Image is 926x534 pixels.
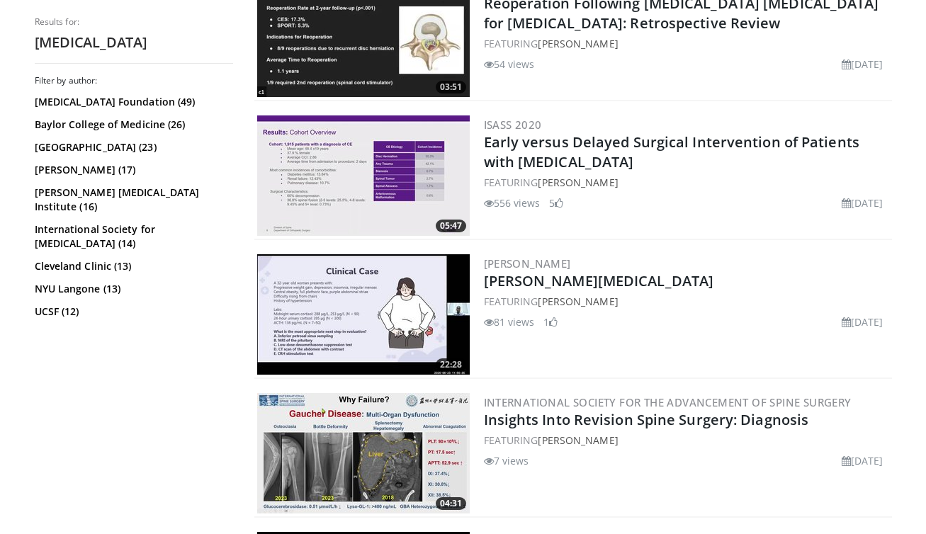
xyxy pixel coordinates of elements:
[538,176,618,189] a: [PERSON_NAME]
[484,57,535,72] li: 54 views
[35,222,230,251] a: International Society for [MEDICAL_DATA] (14)
[484,294,889,309] div: FEATURING
[842,453,883,468] li: [DATE]
[436,81,466,93] span: 03:51
[35,305,230,319] a: UCSF (12)
[35,75,233,86] h3: Filter by author:
[257,254,470,375] a: 22:28
[35,259,230,273] a: Cleveland Clinic (13)
[35,140,230,154] a: [GEOGRAPHIC_DATA] (23)
[35,33,233,52] h2: [MEDICAL_DATA]
[538,295,618,308] a: [PERSON_NAME]
[484,395,852,409] a: International Society for the Advancement of Spine Surgery
[538,433,618,447] a: [PERSON_NAME]
[257,115,470,236] img: f781a964-9b65-494d-8f1d-c1e1f6079d6a.300x170_q85_crop-smart_upscale.jpg
[436,497,466,510] span: 04:31
[484,256,571,271] a: [PERSON_NAME]
[484,175,889,190] div: FEATURING
[436,220,466,232] span: 05:47
[257,393,470,513] a: 04:31
[842,314,883,329] li: [DATE]
[842,195,883,210] li: [DATE]
[257,115,470,236] a: 05:47
[484,453,529,468] li: 7 views
[484,433,889,448] div: FEATURING
[549,195,563,210] li: 5
[484,118,542,132] a: ISASS 2020
[35,186,230,214] a: [PERSON_NAME] [MEDICAL_DATA] Institute (16)
[484,314,535,329] li: 81 views
[484,410,809,429] a: Insights Into Revision Spine Surgery: Diagnosis
[436,358,466,371] span: 22:28
[484,195,541,210] li: 556 views
[543,314,558,329] li: 1
[35,118,230,132] a: Baylor College of Medicine (26)
[257,393,470,513] img: df2829aa-cd66-4dcc-bdb8-6abb11ae5cf0.300x170_q85_crop-smart_upscale.jpg
[484,132,859,171] a: Early versus Delayed Surgical Intervention of Patients with [MEDICAL_DATA]
[484,36,889,51] div: FEATURING
[484,271,714,290] a: [PERSON_NAME][MEDICAL_DATA]
[842,57,883,72] li: [DATE]
[538,37,618,50] a: [PERSON_NAME]
[35,16,233,28] p: Results for:
[35,95,230,109] a: [MEDICAL_DATA] Foundation (49)
[257,254,470,375] img: 57568f52-5866-4c81-857a-6c62d20941c2.300x170_q85_crop-smart_upscale.jpg
[35,163,230,177] a: [PERSON_NAME] (17)
[35,282,230,296] a: NYU Langone (13)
